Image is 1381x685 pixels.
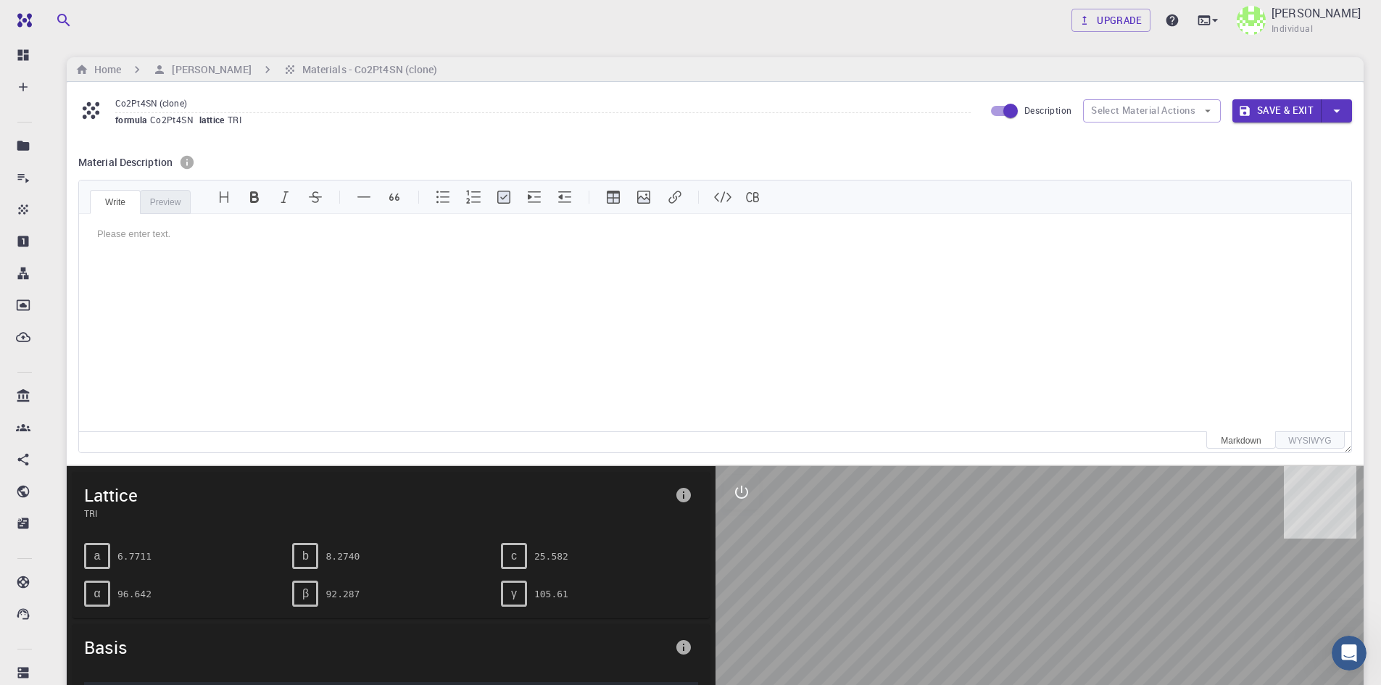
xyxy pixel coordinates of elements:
[273,186,296,209] button: Italic
[325,544,360,569] pre: 8.2740
[115,114,150,125] span: formula
[1071,9,1150,32] a: Upgrade
[140,190,191,214] div: Preview
[146,672,187,682] span: 0.556600
[632,186,655,209] button: Insert image
[29,10,81,23] span: Support
[228,114,247,125] span: TRI
[383,186,406,209] button: Blockquote
[511,549,517,562] span: c
[97,228,170,239] span: Please enter text.
[523,186,546,209] button: Indent
[553,186,576,209] button: Outdent
[1024,104,1071,116] span: Description
[88,62,121,78] h6: Home
[212,186,236,209] button: Headings
[243,186,266,209] button: Bold
[1275,431,1345,449] div: WYSIWYG
[325,581,360,607] pre: 92.287
[175,151,199,174] button: info
[711,186,734,209] button: Inline code
[1332,636,1367,671] iframe: Intercom live chat
[84,507,669,520] span: TRI
[269,672,310,682] span: 0.519300
[511,587,517,600] span: γ
[669,481,698,510] button: info
[742,186,765,209] button: Insert codeBlock
[602,186,625,209] button: Insert table
[1272,4,1361,22] p: [PERSON_NAME]
[352,186,376,209] button: Line
[78,154,173,170] h6: Material Description
[117,581,152,607] pre: 96.642
[1232,99,1322,123] button: Save & Exit
[1237,6,1266,35] img: chetan sharma
[94,587,100,600] span: α
[534,544,568,569] pre: 25.582
[304,186,327,209] button: Strike
[1272,22,1313,36] span: Individual
[166,62,251,78] h6: [PERSON_NAME]
[208,672,249,682] span: 0.356300
[296,62,438,78] h6: Materials - Co2Pt4SN (clone)
[84,636,669,659] span: Basis
[1083,99,1221,123] button: Select Material Actions
[117,544,152,569] pre: 6.7711
[462,186,485,209] button: Ordered list
[150,114,199,125] span: Co2Pt4SN
[534,581,568,607] pre: 105.61
[1206,431,1276,449] div: Markdown
[94,549,101,562] span: a
[199,114,228,125] span: lattice
[84,483,669,507] span: Lattice
[90,190,141,214] div: Write
[492,186,515,209] button: Task
[302,549,309,562] span: b
[302,587,309,600] span: β
[669,633,698,662] button: info
[72,62,441,78] nav: breadcrumb
[663,186,686,209] button: Insert link
[12,13,32,28] img: logo
[111,672,121,682] span: Pt
[431,186,455,209] button: Unordered list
